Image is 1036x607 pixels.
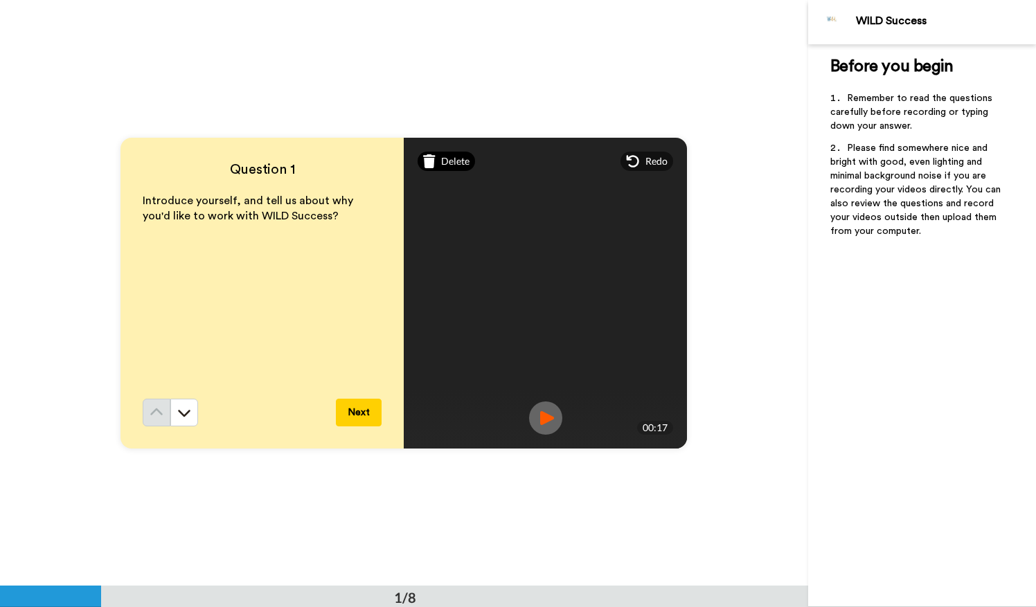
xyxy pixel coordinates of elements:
[529,401,562,435] img: ic_record_play.svg
[830,93,995,131] span: Remember to read the questions carefully before recording or typing down your answer.
[856,15,1035,28] div: WILD Success
[816,6,849,39] img: Profile Image
[372,588,438,607] div: 1/8
[637,421,673,435] div: 00:17
[143,160,382,179] h4: Question 1
[418,152,475,171] div: Delete
[441,154,470,168] span: Delete
[336,399,382,426] button: Next
[143,195,356,222] span: Introduce yourself, and tell us about why you'd like to work with WILD Success?
[830,58,953,75] span: Before you begin
[830,143,1003,236] span: Please find somewhere nice and bright with good, even lighting and minimal background noise if yo...
[620,152,673,171] div: Redo
[645,154,668,168] span: Redo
